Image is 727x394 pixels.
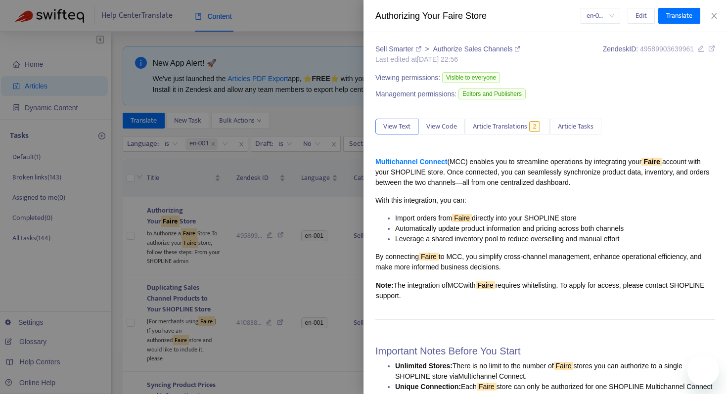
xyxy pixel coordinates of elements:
span: with [463,281,476,289]
span: requires whitelisting. To apply for access, please contact SHOPLINE support. [376,281,705,300]
button: Translate [658,8,700,24]
span: (MCC) enables you to streamline operations by integrating your [447,158,641,166]
span: Import orders from [395,214,452,222]
span: Management permissions: [375,89,456,99]
span: account with your SHOPLINE store. Once connected, you can seamlessly synchronize product data, in... [375,158,709,186]
span: There is no limit to the number of [453,362,554,370]
span: Automatically update product information and pricing across both channels [395,224,624,232]
span: View Code [426,121,457,132]
a: Sell Smarter [375,45,423,53]
sqkw: Faire [554,362,574,370]
span: Article Tasks [558,121,593,132]
button: Edit [628,8,655,24]
span: Visible to everyone [442,72,500,83]
span: close [710,12,718,20]
button: Article Tasks [550,119,601,134]
div: > [375,44,520,54]
div: Zendesk ID: [603,44,715,65]
span: to MCC, you simplify cross-channel management, enhance operational efficiency, and make more info... [375,253,702,271]
iframe: メッセージングウィンドウの起動ボタン、進行中の会話 [687,354,719,386]
sqkw: Faire [477,383,497,391]
span: Article Translations [473,121,527,132]
span: . [525,372,527,380]
span: directly into your SHOPLINE store [472,214,577,222]
sqkw: Faire [419,253,439,261]
button: Article Translations2 [465,119,550,134]
sqkw: Faire [476,281,496,289]
span: With this integration, you can: [375,196,466,204]
a: Multichannel Connect [375,158,447,166]
button: Close [707,11,721,21]
span: View Text [383,121,410,132]
span: 49589903639961 [640,45,694,53]
span: Leverage a shared inventory pool to reduce overselling and manual effort [395,235,619,243]
sqkw: Faire [641,158,662,166]
h2: Important Notes Before You Start [375,345,715,357]
div: Last edited at [DATE] 22:56 [375,54,520,65]
span: en-001 [587,8,614,23]
span: Editors and Publishers [458,88,526,99]
span: The integration of [394,281,448,289]
a: Authorize Sales Channels [433,45,520,53]
button: View Text [375,119,418,134]
span: stores you can authorize to a single SHOPLINE store via [395,362,682,380]
span: Multichannel Connect [458,372,525,380]
span: Unique Connection: [395,383,461,391]
span: By connecting [375,253,419,261]
span: Note: [376,281,394,289]
sqkw: Faire [452,214,472,222]
span: Edit [636,10,647,21]
span: 2 [529,121,541,132]
button: View Code [418,119,465,134]
span: Translate [666,10,692,21]
span: Viewing permissions: [375,73,440,83]
span: Unlimited Stores: [395,362,453,370]
span: Each [461,383,477,391]
span: MCC [448,281,463,289]
div: Authorizing Your Faire Store [375,9,581,23]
